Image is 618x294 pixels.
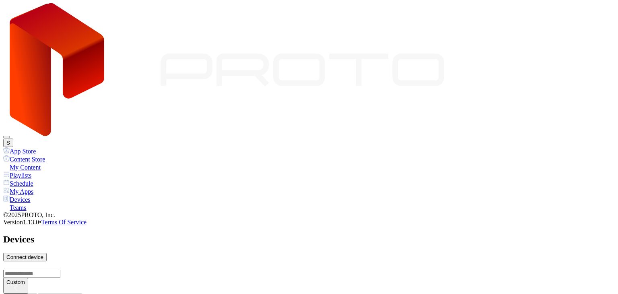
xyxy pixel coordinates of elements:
[3,171,615,179] a: Playlists
[3,211,615,219] div: © 2025 PROTO, Inc.
[6,279,25,285] div: Custom
[3,234,615,245] h2: Devices
[3,253,47,261] button: Connect device
[3,155,615,163] a: Content Store
[3,219,41,226] span: Version 1.13.0 •
[3,278,28,294] button: Custom
[3,139,13,147] button: S
[6,254,43,260] div: Connect device
[3,187,615,195] a: My Apps
[3,203,615,211] a: Teams
[41,219,87,226] a: Terms Of Service
[3,195,615,203] a: Devices
[3,163,615,171] a: My Content
[3,147,615,155] a: App Store
[3,179,615,187] a: Schedule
